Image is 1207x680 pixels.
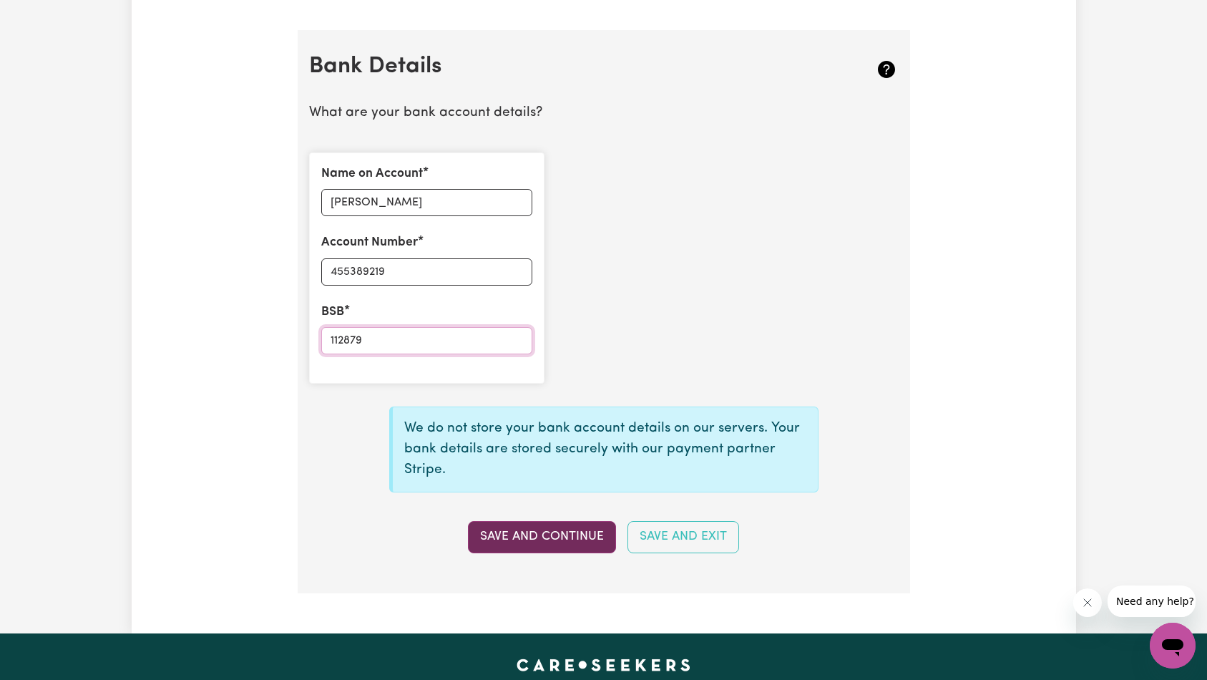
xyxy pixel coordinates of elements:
[1108,586,1196,617] iframe: Message from company
[309,103,899,124] p: What are your bank account details?
[321,233,418,252] label: Account Number
[321,327,532,354] input: e.g. 110000
[468,521,616,553] button: Save and Continue
[1073,588,1102,617] iframe: Close message
[321,303,344,321] label: BSB
[321,258,532,286] input: e.g. 000123456
[517,659,690,671] a: Careseekers home page
[321,165,423,183] label: Name on Account
[627,521,739,553] button: Save and Exit
[321,189,532,216] input: Holly Peers
[309,53,801,80] h2: Bank Details
[1150,623,1196,669] iframe: Button to launch messaging window
[404,419,806,480] p: We do not store your bank account details on our servers. Your bank details are stored securely w...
